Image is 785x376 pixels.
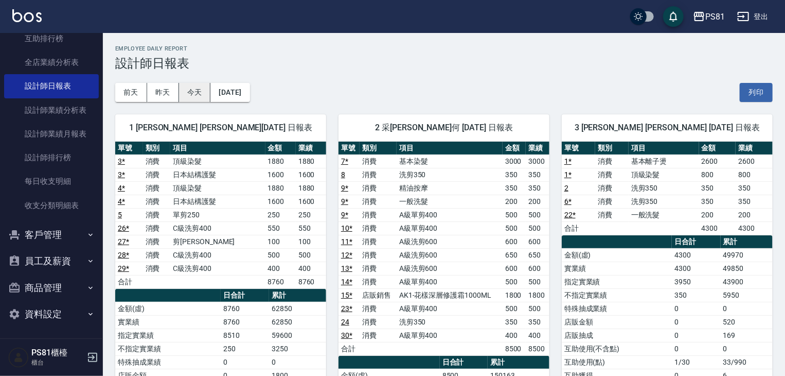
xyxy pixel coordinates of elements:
[562,315,672,329] td: 店販金額
[115,315,221,329] td: 實業績
[526,208,549,221] td: 500
[170,181,265,195] td: 頂級染髮
[4,275,99,301] button: 商品管理
[503,315,526,329] td: 350
[699,181,736,195] td: 350
[721,342,773,355] td: 0
[4,50,99,74] a: 全店業績分析表
[115,302,221,315] td: 金額(虛)
[360,195,397,208] td: 消費
[397,208,503,221] td: A級單剪400
[562,142,595,155] th: 單號
[265,208,296,221] td: 250
[629,168,699,181] td: 頂級染髮
[147,83,179,102] button: 昨天
[128,123,314,133] span: 1 [PERSON_NAME] [PERSON_NAME][DATE] 日報表
[672,342,720,355] td: 0
[4,169,99,193] a: 每日收支明細
[143,168,171,181] td: 消費
[526,288,549,302] td: 1800
[503,168,526,181] td: 350
[564,184,568,192] a: 2
[296,181,326,195] td: 1880
[397,181,503,195] td: 精油按摩
[265,142,296,155] th: 金額
[296,168,326,181] td: 1600
[115,329,221,342] td: 指定實業績
[397,221,503,235] td: A級單剪400
[360,235,397,248] td: 消費
[699,142,736,155] th: 金額
[595,208,629,221] td: 消費
[526,302,549,315] td: 500
[360,248,397,262] td: 消費
[118,211,122,219] a: 5
[503,302,526,315] td: 500
[672,288,720,302] td: 350
[503,142,526,155] th: 金額
[736,221,773,235] td: 4300
[269,355,326,369] td: 0
[397,248,503,262] td: A級洗剪600
[265,275,296,288] td: 8760
[265,181,296,195] td: 1880
[526,275,549,288] td: 500
[562,262,672,275] td: 實業績
[360,302,397,315] td: 消費
[143,208,171,221] td: 消費
[221,315,269,329] td: 8760
[736,168,773,181] td: 800
[503,342,526,355] td: 8500
[265,155,296,168] td: 1880
[562,248,672,262] td: 金額(虛)
[296,262,326,275] td: 400
[265,248,296,262] td: 500
[672,315,720,329] td: 0
[341,318,349,326] a: 24
[721,235,773,249] th: 累計
[4,98,99,122] a: 設計師業績分析表
[170,155,265,168] td: 頂級染髮
[699,208,736,221] td: 200
[341,170,345,179] a: 8
[170,208,265,221] td: 單剪250
[265,195,296,208] td: 1600
[562,142,773,235] table: a dense table
[736,181,773,195] td: 350
[338,142,549,356] table: a dense table
[179,83,211,102] button: 今天
[526,168,549,181] td: 350
[265,168,296,181] td: 1600
[629,195,699,208] td: 洗剪350
[115,56,773,71] h3: 設計師日報表
[360,329,397,342] td: 消費
[503,221,526,235] td: 500
[526,195,549,208] td: 200
[170,195,265,208] td: 日本結構護髮
[733,7,773,26] button: 登出
[296,275,326,288] td: 8760
[360,221,397,235] td: 消費
[503,329,526,342] td: 400
[115,142,326,289] table: a dense table
[562,221,595,235] td: 合計
[115,83,147,102] button: 前天
[296,248,326,262] td: 500
[672,248,720,262] td: 4300
[360,288,397,302] td: 店販銷售
[721,288,773,302] td: 5950
[740,83,773,102] button: 列印
[721,315,773,329] td: 520
[221,302,269,315] td: 8760
[143,142,171,155] th: 類別
[736,142,773,155] th: 業績
[574,123,760,133] span: 3 [PERSON_NAME] [PERSON_NAME] [DATE] 日報表
[526,235,549,248] td: 600
[721,248,773,262] td: 49970
[595,168,629,181] td: 消費
[397,168,503,181] td: 洗剪350
[736,208,773,221] td: 200
[397,155,503,168] td: 基本染髮
[562,342,672,355] td: 互助使用(不含點)
[360,168,397,181] td: 消費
